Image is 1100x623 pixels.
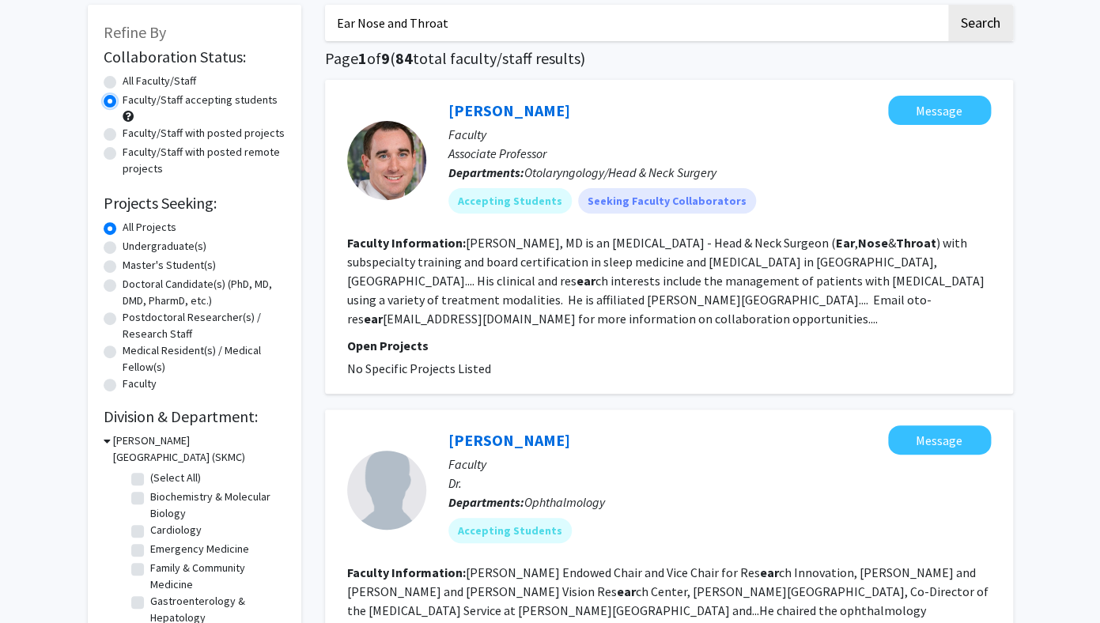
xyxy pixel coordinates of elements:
[617,583,636,599] b: ear
[347,336,991,355] p: Open Projects
[448,164,524,180] b: Departments:
[325,5,946,41] input: Search Keywords
[896,235,936,251] b: Throat
[123,238,206,255] label: Undergraduate(s)
[524,164,716,180] span: Otolaryngology/Head & Neck Surgery
[325,49,1013,68] h1: Page of ( total faculty/staff results)
[347,361,491,376] span: No Specific Projects Listed
[150,522,202,538] label: Cardiology
[12,552,67,611] iframe: Chat
[448,144,991,163] p: Associate Professor
[123,376,157,392] label: Faculty
[347,235,466,251] b: Faculty Information:
[888,96,991,125] button: Message Colin Huntley
[448,455,991,474] p: Faculty
[836,235,855,251] b: Ear
[448,518,572,543] mat-chip: Accepting Students
[448,494,524,510] b: Departments:
[948,5,1013,41] button: Search
[578,188,756,213] mat-chip: Seeking Faculty Collaborators
[576,273,595,289] b: ear
[123,257,216,274] label: Master's Student(s)
[104,407,285,426] h2: Division & Department:
[358,48,367,68] span: 1
[150,541,249,557] label: Emergency Medicine
[347,235,985,327] fg-read-more: [PERSON_NAME], MD is an [MEDICAL_DATA] - Head & Neck Surgeon ( , & ) with subspecialty training a...
[104,22,166,42] span: Refine By
[760,564,779,580] b: ear
[123,92,278,108] label: Faculty/Staff accepting students
[524,494,605,510] span: Ophthalmology
[123,144,285,177] label: Faculty/Staff with posted remote projects
[104,194,285,213] h2: Projects Seeking:
[150,560,282,593] label: Family & Community Medicine
[448,188,572,213] mat-chip: Accepting Students
[104,47,285,66] h2: Collaboration Status:
[395,48,413,68] span: 84
[123,125,285,142] label: Faculty/Staff with posted projects
[123,342,285,376] label: Medical Resident(s) / Medical Fellow(s)
[448,125,991,144] p: Faculty
[123,219,176,236] label: All Projects
[113,432,285,466] h3: [PERSON_NAME][GEOGRAPHIC_DATA] (SKMC)
[123,276,285,309] label: Doctoral Candidate(s) (PhD, MD, DMD, PharmD, etc.)
[150,470,201,486] label: (Select All)
[858,235,888,251] b: Nose
[448,474,991,493] p: Dr.
[888,425,991,455] button: Message Joel Schuman
[347,564,466,580] b: Faculty Information:
[150,489,282,522] label: Biochemistry & Molecular Biology
[448,430,570,450] a: [PERSON_NAME]
[364,311,383,327] b: ear
[123,73,196,89] label: All Faculty/Staff
[123,309,285,342] label: Postdoctoral Researcher(s) / Research Staff
[381,48,390,68] span: 9
[448,100,570,120] a: [PERSON_NAME]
